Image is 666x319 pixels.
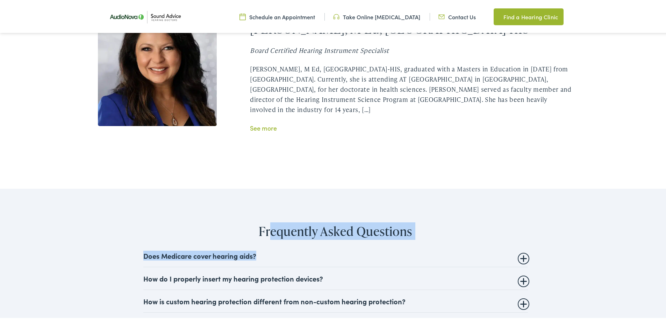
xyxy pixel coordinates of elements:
[438,12,476,19] a: Contact Us
[250,20,573,35] h2: [PERSON_NAME], M Ed, [GEOGRAPHIC_DATA]-HIS
[494,11,500,20] img: Map pin icon in a unique green color, indicating location-related features or services.
[494,7,564,24] a: Find a Hearing Clinic
[27,222,644,237] h2: Frequently Asked Questions
[333,12,420,19] a: Take Online [MEDICAL_DATA]
[250,122,277,131] a: See more
[239,12,315,19] a: Schedule an Appointment
[143,250,528,258] summary: Does Medicare cover hearing aids?
[333,12,339,19] img: Headphone icon in a unique green color, suggesting audio-related services or features.
[250,44,389,53] i: Board Certified Hearing Instrument Specialist
[239,12,246,19] img: Calendar icon in a unique green color, symbolizing scheduling or date-related features.
[438,12,445,19] img: Icon representing mail communication in a unique green color, indicative of contact or communicat...
[143,296,528,304] summary: How is custom hearing protection different from non-custom hearing protection?
[250,63,573,113] div: [PERSON_NAME], M Ed, [GEOGRAPHIC_DATA]-HIS, graduated with a Masters in Education in [DATE] from ...
[143,273,528,281] summary: How do I properly insert my hearing protection devices?
[98,6,217,125] img: Lynn Royer, Hearing Instrument Specialist in Cape Girardeau, MO.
